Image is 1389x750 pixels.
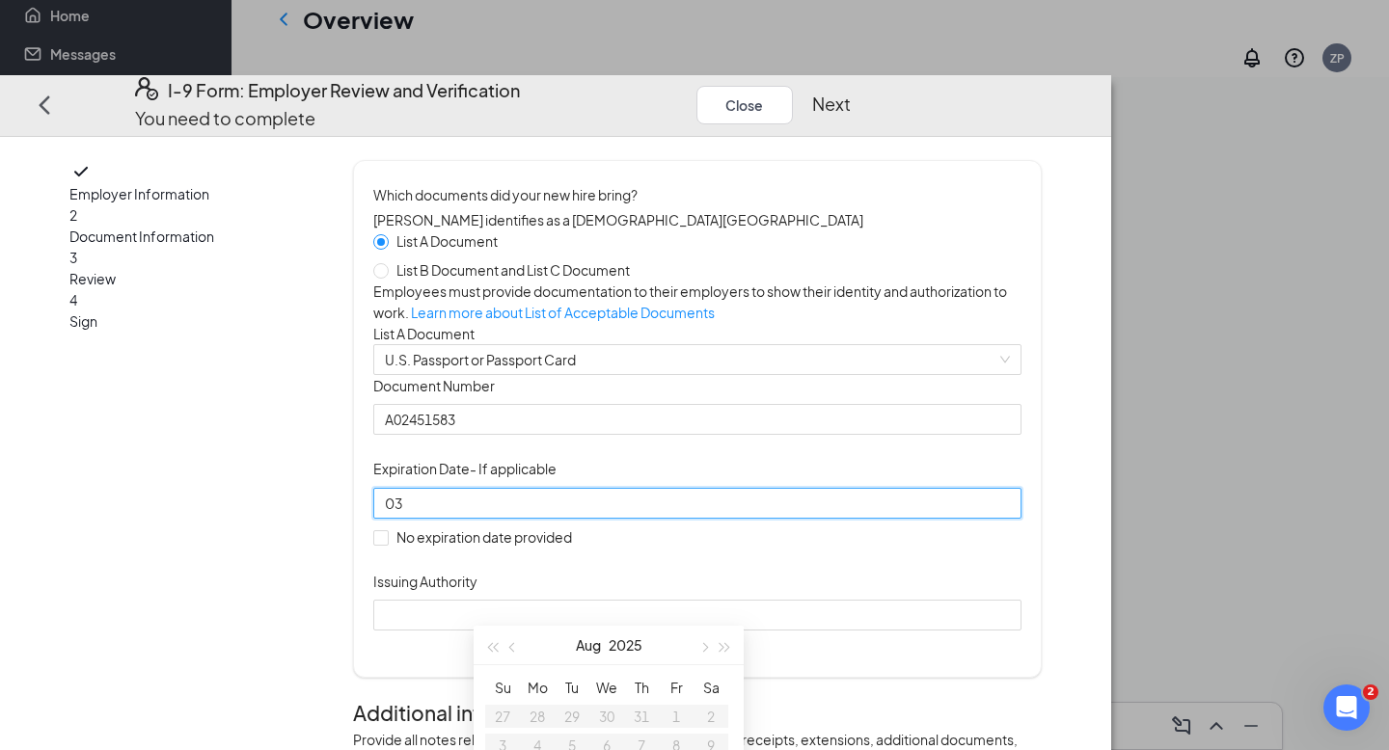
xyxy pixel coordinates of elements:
th: Mo [520,673,555,702]
button: Close [696,85,793,123]
h4: I-9 Form: Employer Review and Verification [168,77,520,104]
input: 03/ [385,493,1006,514]
iframe: Intercom live chat [1323,684,1370,731]
span: Employer Information [69,183,313,204]
span: [PERSON_NAME] identifies as a [DEMOGRAPHIC_DATA][GEOGRAPHIC_DATA] [373,211,863,228]
span: 2 [1363,684,1378,700]
span: List B Document and List C Document [389,259,638,281]
span: Which documents did your new hire bring? [373,184,1021,205]
button: 2025 [609,626,642,664]
th: Tu [555,673,589,702]
button: Next [812,91,851,118]
span: 3 [69,249,77,266]
span: Sign [69,310,313,332]
span: Issuing Authority [373,571,477,592]
th: Th [624,673,659,702]
span: Document Information [69,226,313,247]
th: We [589,673,624,702]
span: Additional information [353,700,567,726]
span: Review [69,268,313,289]
span: No expiration date provided [389,526,580,548]
svg: Checkmark [69,160,93,183]
span: - If applicable [470,460,557,477]
span: List A Document [389,230,505,252]
p: You need to complete [135,104,520,131]
th: Fr [659,673,694,702]
span: 2 [69,206,77,224]
button: Aug [576,626,601,664]
span: List A Document [373,325,475,342]
span: Employees must provide documentation to their employers to show their identity and authorization ... [373,282,1007,321]
span: Document Number [373,375,495,396]
svg: FormI9EVerifyIcon [135,77,158,100]
span: 4 [69,291,77,308]
a: Learn more about List of Acceptable Documents [411,304,715,321]
span: U.S. Passport or Passport Card [385,345,1010,374]
th: Su [485,673,520,702]
th: Sa [694,673,728,702]
span: Expiration Date [373,458,557,479]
